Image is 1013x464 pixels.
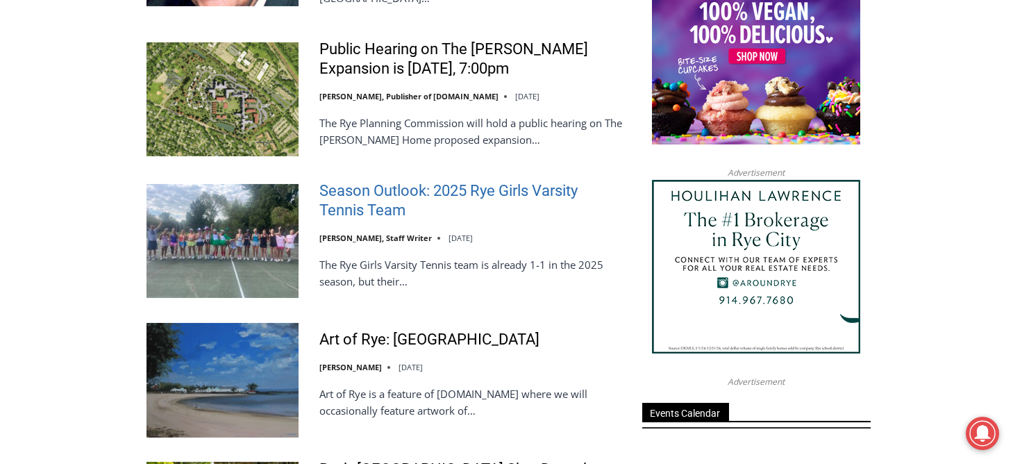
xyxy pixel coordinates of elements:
[319,115,624,148] p: The Rye Planning Commission will hold a public hearing on The [PERSON_NAME] Home proposed expansion…
[143,87,204,166] div: "Chef [PERSON_NAME] omakase menu is nirvana for lovers of great Japanese food."
[319,330,539,350] a: Art of Rye: [GEOGRAPHIC_DATA]
[399,362,423,372] time: [DATE]
[642,403,729,422] span: Events Calendar
[146,42,299,156] img: Public Hearing on The Osborn Expansion is Tuesday, 7:00pm
[652,180,860,354] img: Houlihan Lawrence The #1 Brokerage in Rye City
[319,91,499,101] a: [PERSON_NAME], Publisher of [DOMAIN_NAME]
[714,166,798,179] span: Advertisement
[363,138,644,169] span: Intern @ [DOMAIN_NAME]
[319,256,624,290] p: The Rye Girls Varsity Tennis team is already 1-1 in the 2025 season, but their…
[146,184,299,298] img: Season Outlook: 2025 Rye Girls Varsity Tennis Team
[146,323,299,437] img: Art of Rye: Rye Beach
[351,1,656,135] div: Apply Now <> summer and RHS senior internships available
[515,91,539,101] time: [DATE]
[4,143,136,196] span: Open Tues. - Sun. [PHONE_NUMBER]
[319,386,624,419] p: Art of Rye is a feature of [DOMAIN_NAME] where we will occasionally feature artwork of…
[449,233,473,243] time: [DATE]
[319,233,432,243] a: [PERSON_NAME], Staff Writer
[319,40,624,79] a: Public Hearing on The [PERSON_NAME] Expansion is [DATE], 7:00pm
[334,135,673,173] a: Intern @ [DOMAIN_NAME]
[319,181,624,221] a: Season Outlook: 2025 Rye Girls Varsity Tennis Team
[1,140,140,173] a: Open Tues. - Sun. [PHONE_NUMBER]
[319,362,382,372] a: [PERSON_NAME]
[714,375,798,388] span: Advertisement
